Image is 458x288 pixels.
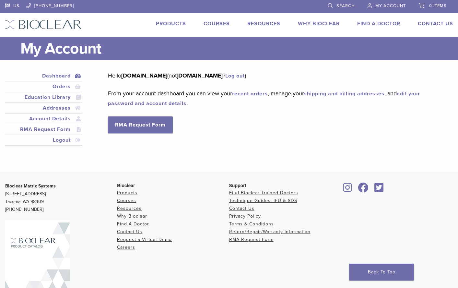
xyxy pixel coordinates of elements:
a: Courses [204,20,230,27]
a: recent orders [232,90,268,97]
a: Resources [117,206,142,211]
p: From your account dashboard you can view your , manage your , and . [108,89,443,108]
a: Find A Doctor [117,221,149,227]
a: Education Library [6,93,81,101]
a: Contact Us [117,229,142,234]
span: Support [229,183,247,188]
a: RMA Request Form [229,237,274,242]
strong: Bioclear Matrix Systems [5,183,56,189]
a: Contact Us [418,20,453,27]
a: Log out [225,73,245,79]
a: Back To Top [349,264,414,281]
a: Contact Us [229,206,254,211]
img: Bioclear [5,20,82,29]
a: Dashboard [6,72,81,80]
a: Account Details [6,115,81,123]
strong: [DOMAIN_NAME] [121,72,167,79]
a: Bioclear [341,186,355,193]
a: Technique Guides, IFU & SDS [229,198,297,203]
a: Bioclear [356,186,371,193]
a: Why Bioclear [298,20,340,27]
span: Bioclear [117,183,135,188]
a: Orders [6,83,81,90]
a: RMA Request Form [6,126,81,133]
a: Bioclear [372,186,386,193]
a: Careers [117,245,135,250]
a: Privacy Policy [229,213,261,219]
a: Logout [6,136,81,144]
a: Resources [247,20,280,27]
a: Terms & Conditions [229,221,274,227]
a: Products [117,190,137,196]
strong: [DOMAIN_NAME] [177,72,223,79]
a: Products [156,20,186,27]
a: Return/Repair/Warranty Information [229,229,311,234]
a: Find A Doctor [357,20,400,27]
a: Find Bioclear Trained Doctors [229,190,298,196]
a: shipping and billing addresses [304,90,384,97]
span: 0 items [429,3,447,8]
a: Why Bioclear [117,213,147,219]
a: Request a Virtual Demo [117,237,172,242]
nav: Account pages [5,71,82,153]
a: RMA Request Form [108,116,173,133]
span: Search [336,3,355,8]
p: [STREET_ADDRESS] Tacoma, WA 98409 [PHONE_NUMBER] [5,182,117,213]
span: My Account [375,3,406,8]
a: Addresses [6,104,81,112]
h1: My Account [20,37,453,60]
a: Courses [117,198,136,203]
p: Hello (not ? ) [108,71,443,80]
